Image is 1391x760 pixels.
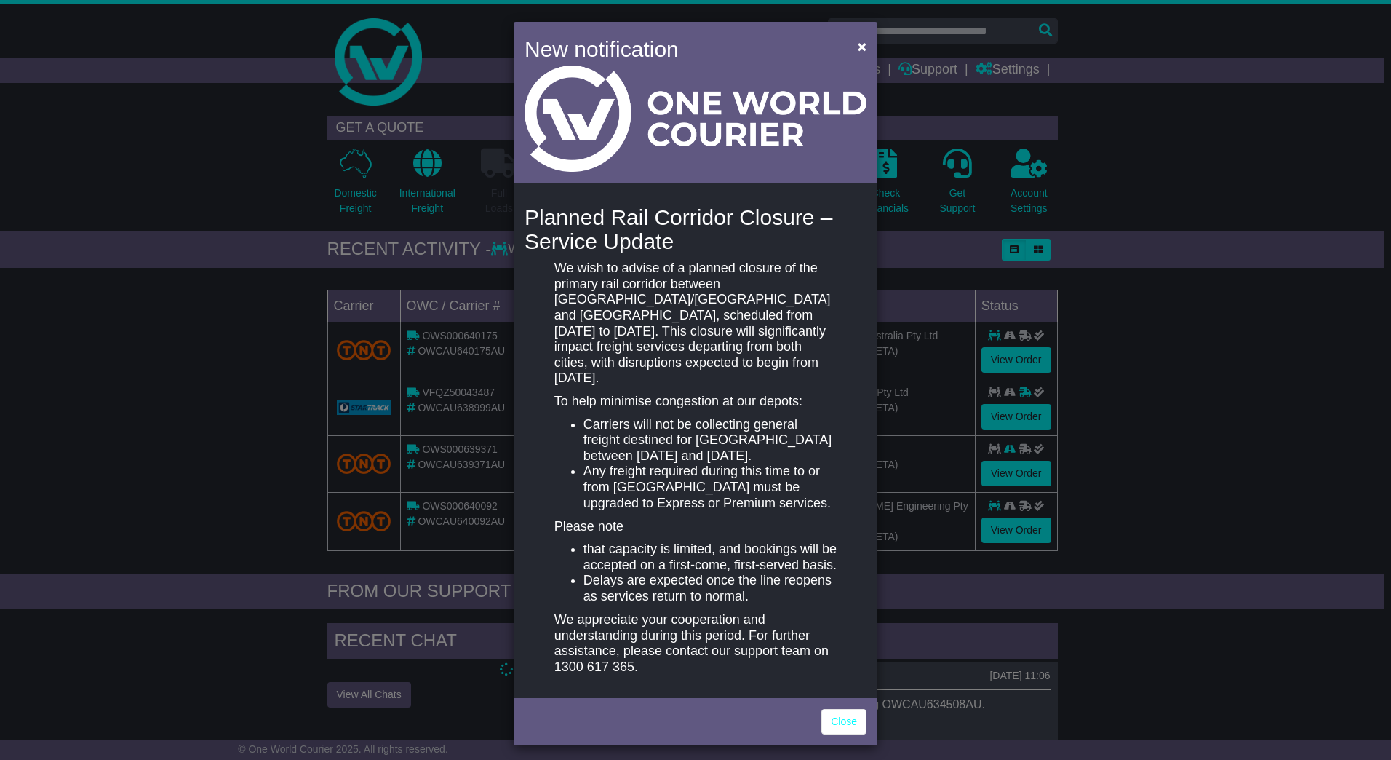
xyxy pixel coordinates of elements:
p: We wish to advise of a planned closure of the primary rail corridor between [GEOGRAPHIC_DATA]/[GE... [554,261,837,387]
h4: New notification [525,33,837,66]
li: Delays are expected once the line reopens as services return to normal. [583,573,837,604]
a: Close [821,709,866,735]
li: that capacity is limited, and bookings will be accepted on a first-come, first-served basis. [583,542,837,573]
li: Carriers will not be collecting general freight destined for [GEOGRAPHIC_DATA] between [DATE] and... [583,417,837,464]
p: Please note [554,519,837,535]
img: Light [525,66,866,172]
button: Close [850,31,874,61]
span: × [858,38,866,55]
h4: Planned Rail Corridor Closure – Service Update [525,205,866,253]
li: Any freight required during this time to or from [GEOGRAPHIC_DATA] must be upgraded to Express or... [583,464,837,511]
p: To help minimise congestion at our depots: [554,394,837,410]
p: We appreciate your cooperation and understanding during this period. For further assistance, plea... [554,612,837,675]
